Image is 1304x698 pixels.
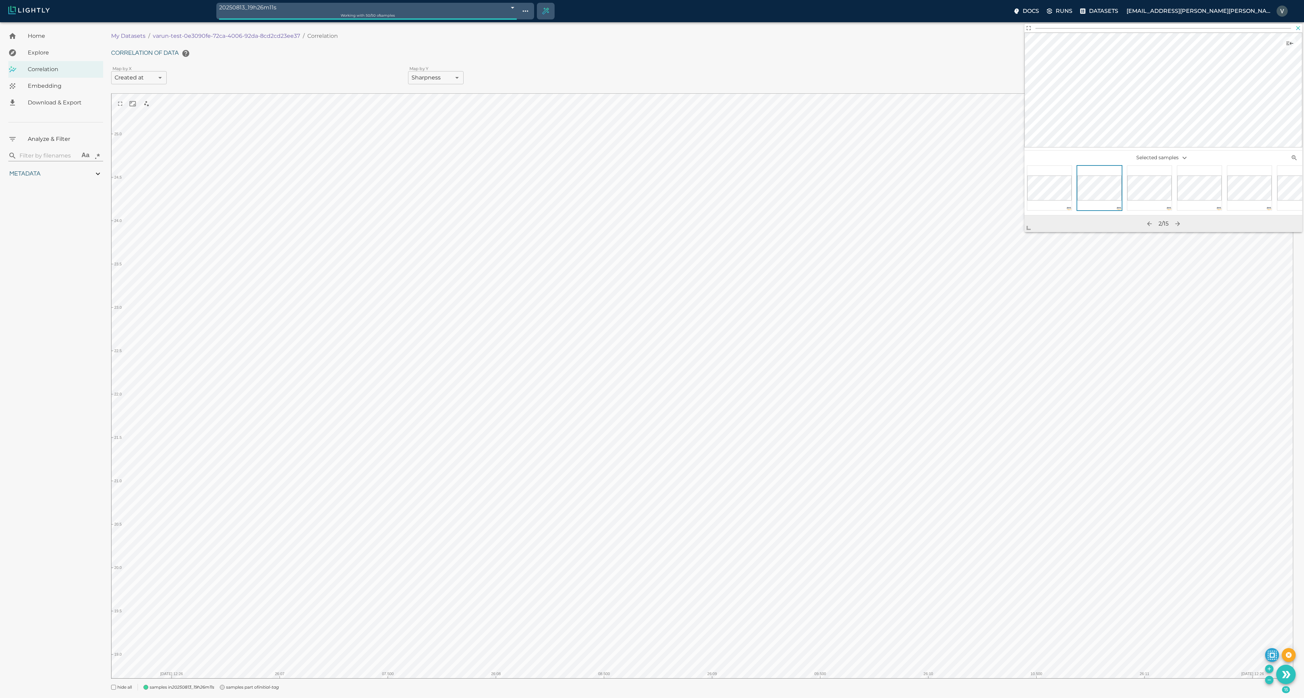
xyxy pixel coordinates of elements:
[8,28,103,111] nav: explore, analyze, sample, metadata, embedding, correlations label, download your dataset
[19,150,77,161] input: search
[111,46,1293,60] h6: Correlation of data
[1117,152,1210,164] p: Selected samples
[28,135,98,143] span: Analyze & Filter
[1056,7,1072,15] p: Runs
[409,66,429,71] label: Map by Y
[28,32,98,40] span: Home
[172,684,214,690] i: 20250813_19h26m11s
[139,96,154,111] div: select nearest neighbors when clicking
[1283,36,1297,50] button: Show sample details
[1265,676,1273,684] button: Remove the selected 15 samples in-place from the tag 20250813_19h26m11s
[81,152,90,160] div: Aa
[1023,7,1039,15] p: Docs
[226,684,279,691] span: samples part of
[148,32,150,40] li: /
[408,71,464,84] div: Sharpness
[219,3,516,12] div: 20250813_19h26m11s
[114,97,126,110] button: view in fullscreen
[1265,665,1273,673] button: Add the selected 15 samples to in-place to the tag 20250813_19h26m11s
[1277,6,1288,17] img: Varun Gadre
[28,99,98,107] span: Download & Export
[8,94,103,111] a: Download
[117,684,132,691] span: hide all
[28,49,98,57] span: Explore
[537,3,554,19] div: Create selection
[303,32,305,40] li: /
[1282,686,1290,693] span: 15
[307,32,338,40] p: Correlation
[1089,7,1118,15] p: Datasets
[1024,24,1032,32] button: View full details
[126,97,139,110] button: reset and recenter camera
[258,684,279,690] i: initial-tag
[341,13,395,18] span: Working with 50 / 50 of samples
[1127,7,1274,15] p: [EMAIL_ADDRESS][PERSON_NAME][PERSON_NAME][DOMAIN_NAME]
[1282,648,1296,662] button: Reset the selection of samples
[111,32,146,40] p: My Datasets
[111,71,167,84] div: Created at
[150,684,214,691] span: samples in
[8,6,50,14] img: Lightly
[80,150,91,162] button: use case sensitivity
[1158,220,1169,228] div: 2 / 15
[520,5,531,17] button: Show tag tree
[9,171,41,177] span: Metadata
[28,65,98,74] span: Correlation
[111,32,699,40] nav: breadcrumb
[8,44,103,61] a: Explore
[28,82,98,90] span: Embedding
[1294,24,1302,32] button: Close overlay
[1265,648,1279,662] button: make selected active
[8,78,103,94] a: Embedding
[1276,665,1296,684] button: Use the 15 selected samples as the basis for your new tag
[153,32,300,40] p: varun-test-0e3090fe-72ca-4006-92da-8cd2cd23ee37
[113,66,132,71] label: Map by X
[8,61,103,78] a: Correlation
[179,46,193,60] button: help
[91,150,103,162] button: use regular expression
